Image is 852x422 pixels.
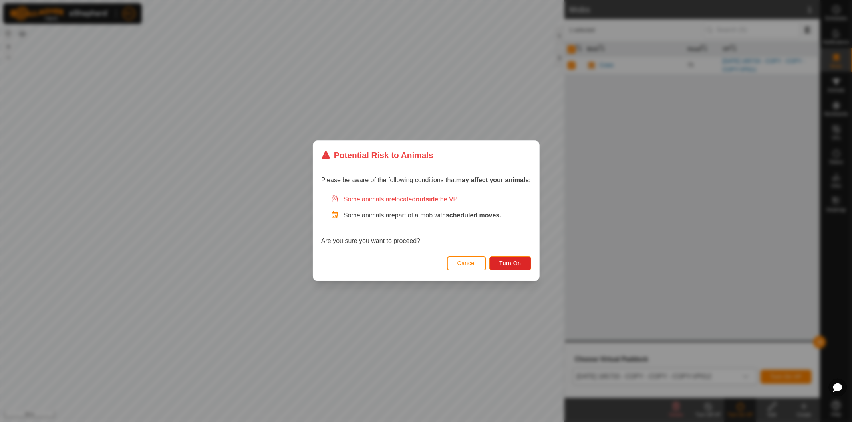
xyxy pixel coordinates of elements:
span: Turn On [499,260,521,267]
button: Turn On [489,256,531,270]
span: part of a mob with [395,212,501,219]
span: located the VP. [395,196,459,203]
button: Cancel [447,256,486,270]
div: Are you sure you want to proceed? [321,195,531,246]
span: Cancel [457,260,476,267]
p: Some animals are [344,211,531,221]
strong: outside [415,196,438,203]
strong: may affect your animals: [456,177,531,184]
div: Potential Risk to Animals [321,149,433,161]
span: Please be aware of the following conditions that [321,177,531,184]
strong: scheduled moves. [446,212,501,219]
div: Some animals are [331,195,531,205]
